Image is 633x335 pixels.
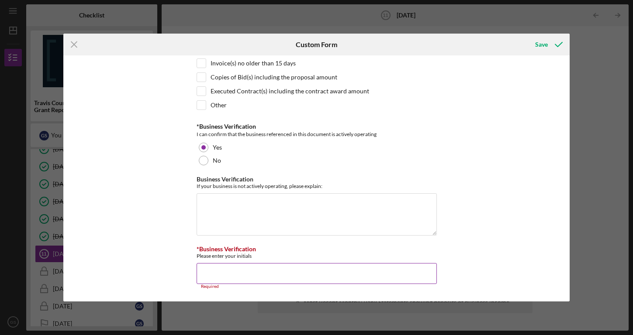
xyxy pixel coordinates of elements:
label: Invoice(s) no older than 15 days [211,59,296,68]
label: Other [211,101,227,109]
div: If your business is not actively operating, please explain: [197,183,437,189]
label: Copies of Bid(s) including the proposal amount [211,73,337,82]
h6: Custom Form [296,41,337,48]
div: Required [197,284,437,289]
label: No [213,157,221,164]
label: *Business Verification [197,245,256,253]
div: I can confirm that the business referenced in this document is actively operating [197,130,437,139]
label: Business Verification [197,175,253,183]
label: Executed Contract(s) including the contract award amount [211,87,369,96]
button: Save [526,36,570,53]
div: *Business Verification [197,123,437,130]
div: Save [535,36,548,53]
div: Please enter your initials [197,253,437,259]
label: Yes [213,144,222,151]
